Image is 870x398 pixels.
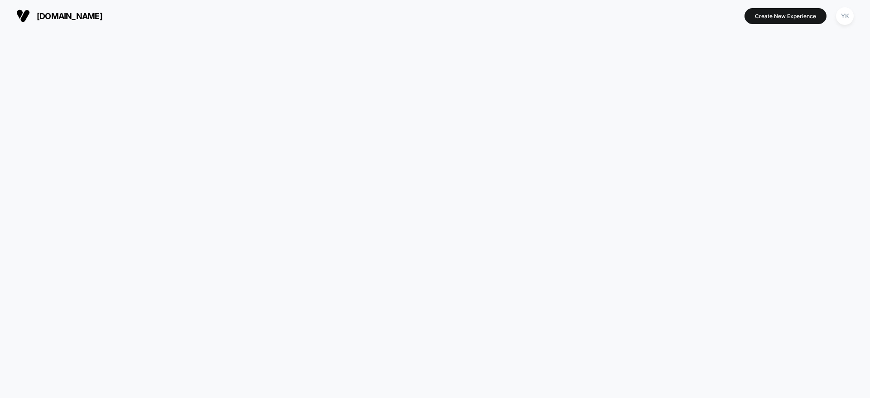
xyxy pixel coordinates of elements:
button: Create New Experience [744,8,826,24]
span: [DOMAIN_NAME] [37,11,102,21]
div: YK [836,7,854,25]
button: [DOMAIN_NAME] [14,9,105,23]
button: YK [833,7,856,25]
img: Visually logo [16,9,30,23]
